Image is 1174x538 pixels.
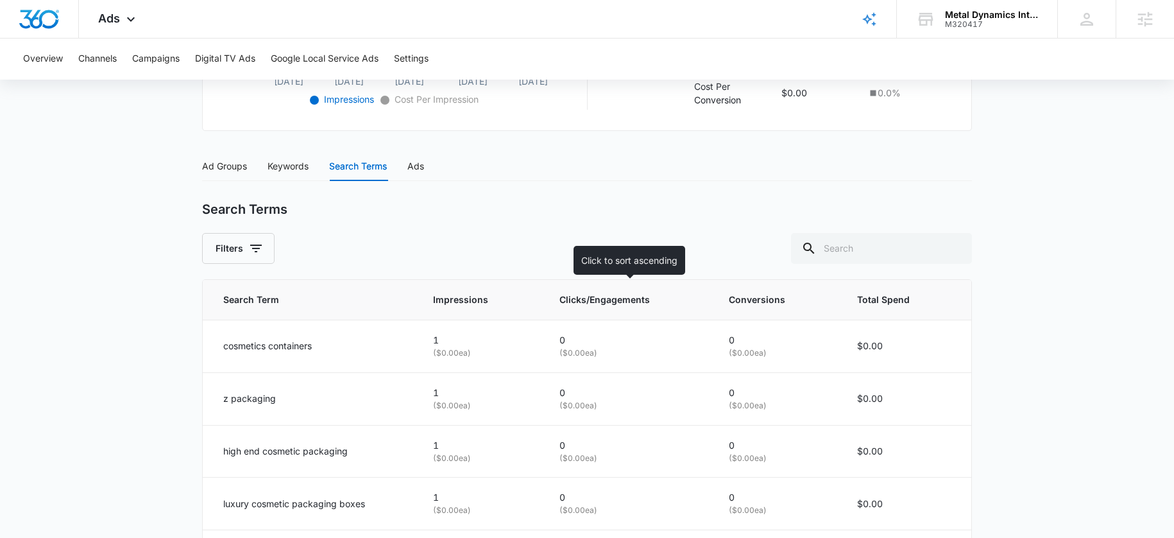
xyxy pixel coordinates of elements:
p: cosmetics containers [223,339,312,353]
p: high end cosmetic packaging [223,444,348,458]
span: Impressions [433,293,510,307]
h2: Search Terms [202,202,287,218]
tspan: [DATE] [274,75,303,86]
span: Cost Per Impression [392,94,479,105]
button: Digital TV Ads [195,39,255,80]
p: ( $0.00 ea) [559,453,698,465]
tspan: [DATE] [518,75,548,86]
p: 0 [559,386,698,400]
p: ( $0.00 ea) [433,400,529,412]
p: 1 [433,490,529,505]
p: 1 [433,438,529,453]
p: 1 [433,333,529,347]
tspan: [DATE] [334,75,364,86]
td: $0.00 [842,372,971,425]
p: 0 [729,490,826,505]
p: z packaging [223,392,276,406]
div: Click to sort ascending [574,246,685,275]
button: Filters [202,233,275,264]
td: $0.00 [842,320,971,372]
p: ( $0.00 ea) [433,453,529,465]
button: Settings [394,39,429,80]
p: ( $0.00 ea) [729,400,826,412]
p: ( $0.00 ea) [559,505,698,517]
div: Keywords [268,159,309,173]
input: Search [791,233,972,264]
p: ( $0.00 ea) [559,347,698,360]
p: 0 [559,333,698,347]
div: Ads [407,159,424,173]
p: ( $0.00 ea) [729,505,826,517]
td: Cost Per Conversion [691,76,779,110]
div: 0.0 % [867,86,948,100]
button: Google Local Service Ads [271,39,379,80]
span: Clicks/Engagements [559,293,679,307]
div: Search Terms [329,159,387,173]
div: account name [945,10,1039,20]
p: 0 [729,333,826,347]
p: ( $0.00 ea) [433,505,529,517]
span: Impressions [321,94,374,105]
span: Ads [98,12,120,25]
p: luxury cosmetic packaging boxes [223,497,365,511]
button: Overview [23,39,63,80]
span: Search Term [223,293,384,307]
button: Channels [78,39,117,80]
tspan: [DATE] [395,75,424,86]
td: $0.00 [842,425,971,478]
p: ( $0.00 ea) [729,347,826,360]
p: 0 [729,386,826,400]
td: $0.00 [842,478,971,530]
p: 0 [559,490,698,505]
p: 0 [729,438,826,453]
div: Ad Groups [202,159,247,173]
p: ( $0.00 ea) [433,347,529,360]
button: Campaigns [132,39,180,80]
td: $0.00 [779,76,865,110]
p: ( $0.00 ea) [559,400,698,412]
p: 1 [433,386,529,400]
p: ( $0.00 ea) [729,453,826,465]
p: 0 [559,438,698,453]
tspan: [DATE] [458,75,488,86]
span: Conversions [729,293,808,307]
span: Total Spend [857,293,932,307]
div: account id [945,20,1039,29]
